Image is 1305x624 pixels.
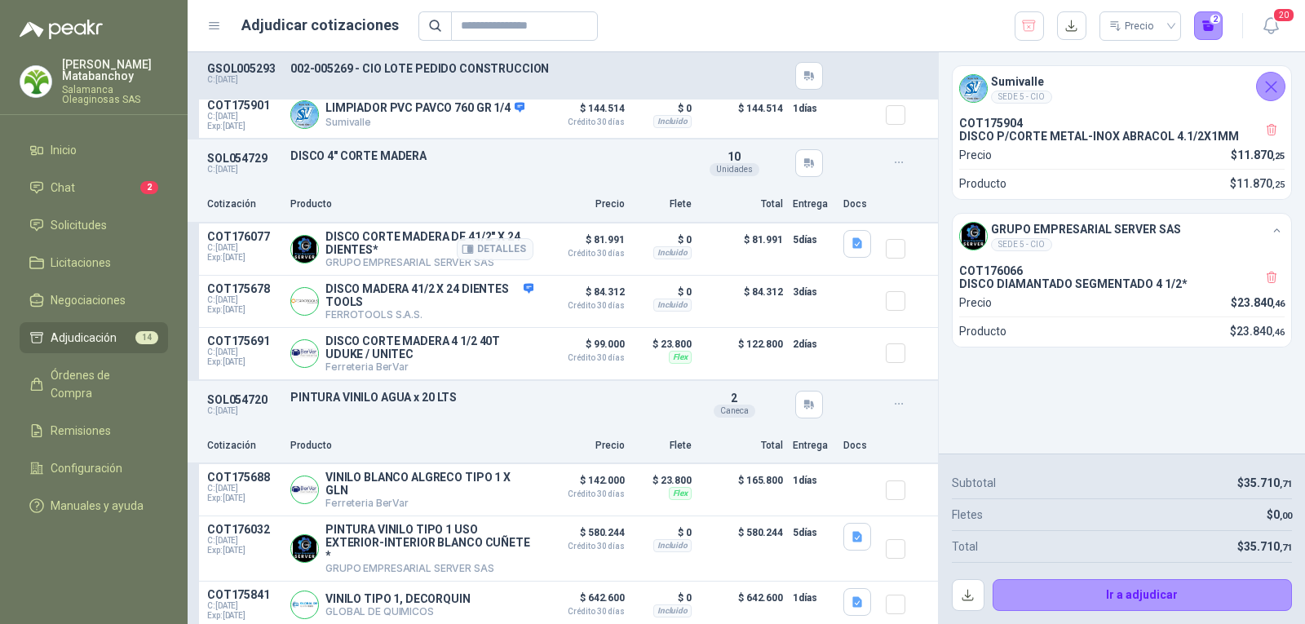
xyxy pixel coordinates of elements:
[959,146,992,164] p: Precio
[793,523,834,542] p: 5 días
[1237,296,1285,309] span: 23.840
[1231,294,1285,312] p: $
[793,471,834,490] p: 1 días
[207,334,281,347] p: COT175691
[793,588,834,608] p: 1 días
[20,453,168,484] a: Configuración
[207,588,281,601] p: COT175841
[653,539,692,552] div: Incluido
[207,243,281,253] span: C: [DATE]
[1280,511,1292,521] span: ,00
[207,493,281,503] span: Exp: [DATE]
[207,536,281,546] span: C: [DATE]
[701,230,783,268] p: $ 81.991
[1237,474,1292,492] p: $
[291,288,318,315] img: Company Logo
[843,197,876,212] p: Docs
[993,579,1293,612] button: Ir a adjudicar
[325,605,471,617] p: GLOBAL DE QUIMICOS
[1244,476,1292,489] span: 35.710
[1280,542,1292,553] span: ,71
[653,604,692,617] div: Incluido
[543,118,625,126] span: Crédito 30 días
[290,197,533,212] p: Producto
[207,406,281,416] p: C: [DATE]
[20,490,168,521] a: Manuales y ayuda
[290,62,683,75] p: 002-005269 - CIO LOTE PEDIDO CONSTRUCCION
[207,282,281,295] p: COT175678
[207,523,281,536] p: COT176032
[1237,538,1292,555] p: $
[325,230,533,256] p: DISCO CORTE MADERA DE 41/2" X 24 DIENTES*
[653,115,692,128] div: Incluido
[325,256,533,268] p: GRUPO EMPRESARIAL SERVER SAS
[290,438,533,454] p: Producto
[20,415,168,446] a: Remisiones
[207,305,281,315] span: Exp: [DATE]
[543,302,625,310] span: Crédito 30 días
[325,282,533,308] p: DISCO MADERA 41/2 X 24 DIENTES TOOLS
[543,608,625,616] span: Crédito 30 días
[290,149,683,162] p: DISCO 4" CORTE MADERA
[207,122,281,131] span: Exp: [DATE]
[653,246,692,259] div: Incluido
[959,175,1006,193] p: Producto
[1272,151,1285,162] span: ,25
[62,85,168,104] p: Salamanca Oleaginosas SAS
[291,535,318,562] img: Company Logo
[731,392,737,405] span: 2
[543,354,625,362] span: Crédito 30 días
[543,542,625,551] span: Crédito 30 días
[51,366,153,402] span: Órdenes de Compra
[543,588,625,616] p: $ 642.600
[20,172,168,203] a: Chat2
[793,230,834,250] p: 5 días
[701,334,783,373] p: $ 122.800
[207,611,281,621] span: Exp: [DATE]
[635,471,692,490] p: $ 23.800
[207,230,281,243] p: COT176077
[207,295,281,305] span: C: [DATE]
[20,247,168,278] a: Licitaciones
[543,230,625,258] p: $ 81.991
[207,484,281,493] span: C: [DATE]
[959,277,1285,290] p: DISCO DIAMANTADO SEGMENTADO 4 1/2*
[991,73,1052,91] h4: Sumivalle
[543,490,625,498] span: Crédito 30 días
[207,393,281,406] p: SOL054720
[457,238,533,260] button: Detalles
[207,112,281,122] span: C: [DATE]
[207,99,281,112] p: COT175901
[701,588,783,621] p: $ 642.600
[701,99,783,131] p: $ 144.514
[1267,506,1292,524] p: $
[1231,146,1285,164] p: $
[207,471,281,484] p: COT175688
[325,562,533,574] p: GRUPO EMPRESARIAL SERVER SAS
[20,20,103,39] img: Logo peakr
[635,523,692,542] p: $ 0
[241,14,399,37] h1: Adjudicar cotizaciones
[20,360,168,409] a: Órdenes de Compra
[51,179,75,197] span: Chat
[959,130,1285,143] p: DISCO P/CORTE METAL-INOX ABRACOL 4.1/2X1MM
[1272,327,1285,338] span: ,46
[669,487,692,500] div: Flex
[325,101,524,116] p: LIMPIADOR PVC PAVCO 760 GR 1/4
[793,438,834,454] p: Entrega
[635,438,692,454] p: Flete
[325,497,533,509] p: Ferreteria BerVar
[793,197,834,212] p: Entrega
[843,438,876,454] p: Docs
[952,506,983,524] p: Fletes
[291,591,318,618] img: Company Logo
[635,334,692,354] p: $ 23.800
[1237,148,1285,162] span: 11.870
[793,334,834,354] p: 2 días
[793,282,834,302] p: 3 días
[701,282,783,321] p: $ 84.312
[51,422,111,440] span: Remisiones
[953,66,1291,110] div: Company LogoSumivalleSEDE 5 - CIO
[1272,7,1295,23] span: 20
[135,331,158,344] span: 14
